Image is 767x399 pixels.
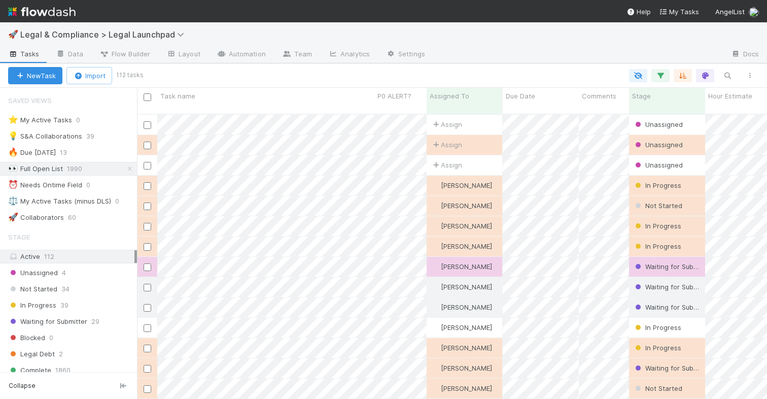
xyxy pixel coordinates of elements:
[49,331,53,344] span: 0
[582,91,616,101] span: Comments
[633,141,683,149] span: Unassigned
[8,195,111,208] div: My Active Tasks (minus DLS)
[441,283,492,291] span: [PERSON_NAME]
[633,282,700,292] div: Waiting for Submitter
[431,262,439,271] img: avatar_0b1dbcb8-f701-47e0-85bc-d79ccc0efe6c.png
[715,8,745,16] span: AngelList
[633,283,712,291] span: Waiting for Submitter
[8,283,57,295] span: Not Started
[8,90,52,111] span: Saved Views
[633,343,681,353] div: In Progress
[431,222,439,230] img: avatar_b5be9b1b-4537-4870-b8e7-50cc2287641b.png
[431,302,492,312] div: [PERSON_NAME]
[144,223,151,230] input: Toggle Row Selected
[99,49,150,59] span: Flow Builder
[115,195,129,208] span: 0
[8,315,87,328] span: Waiting for Submitter
[144,243,151,251] input: Toggle Row Selected
[8,30,18,39] span: 🚀
[441,181,492,189] span: [PERSON_NAME]
[8,146,56,159] div: Due [DATE]
[431,343,492,353] div: [PERSON_NAME]
[144,385,151,393] input: Toggle Row Selected
[632,91,651,101] span: Stage
[8,213,18,221] span: 🚀
[626,7,651,17] div: Help
[633,303,712,311] span: Waiting for Submitter
[431,181,439,189] img: avatar_cd087ddc-540b-4a45-9726-71183506ed6a.png
[8,114,72,126] div: My Active Tasks
[633,384,682,392] span: Not Started
[60,299,68,312] span: 39
[431,160,462,170] span: Assign
[431,323,439,331] img: avatar_0b1dbcb8-f701-47e0-85bc-d79ccc0efe6c.png
[431,282,492,292] div: [PERSON_NAME]
[633,383,682,393] div: Not Started
[320,47,378,63] a: Analytics
[8,162,63,175] div: Full Open List
[749,7,759,17] img: avatar_6811aa62-070e-4b0a-ab85-15874fb457a1.png
[633,261,700,272] div: Waiting for Submitter
[44,252,54,260] span: 112
[431,180,492,190] div: [PERSON_NAME]
[633,344,681,352] span: In Progress
[144,121,151,129] input: Toggle Row Selected
[431,322,492,332] div: [PERSON_NAME]
[431,383,492,393] div: [PERSON_NAME]
[8,131,18,140] span: 💡
[8,3,76,20] img: logo-inverted-e16ddd16eac7371096b0.svg
[8,115,18,124] span: ⭐
[8,180,18,189] span: ⏰
[633,364,712,372] span: Waiting for Submitter
[8,211,64,224] div: Collaborators
[8,364,51,377] span: Complete
[8,227,30,247] span: Stage
[144,142,151,149] input: Toggle Row Selected
[160,91,195,101] span: Task name
[441,384,492,392] span: [PERSON_NAME]
[431,242,439,250] img: avatar_b5be9b1b-4537-4870-b8e7-50cc2287641b.png
[633,322,681,332] div: In Progress
[633,120,683,128] span: Unassigned
[144,304,151,312] input: Toggle Row Selected
[377,91,411,101] span: P0 ALERT?
[8,196,18,205] span: ⚖️
[378,47,433,63] a: Settings
[708,91,752,101] span: Hour Estimate
[441,262,492,271] span: [PERSON_NAME]
[59,348,63,360] span: 2
[441,364,492,372] span: [PERSON_NAME]
[8,67,62,84] button: NewTask
[441,344,492,352] span: [PERSON_NAME]
[633,302,700,312] div: Waiting for Submitter
[144,162,151,170] input: Toggle Row Selected
[144,203,151,210] input: Toggle Row Selected
[431,364,439,372] img: avatar_b5be9b1b-4537-4870-b8e7-50cc2287641b.png
[144,182,151,190] input: Toggle Row Selected
[633,323,681,331] span: In Progress
[633,161,683,169] span: Unassigned
[66,67,112,84] button: Import
[431,261,492,272] div: [PERSON_NAME]
[144,345,151,352] input: Toggle Row Selected
[55,364,71,377] span: 1860
[60,146,77,159] span: 13
[8,148,18,156] span: 🔥
[633,242,681,250] span: In Progress
[8,49,40,59] span: Tasks
[431,140,462,150] div: Assign
[431,221,492,231] div: [PERSON_NAME]
[116,71,144,80] small: 112 tasks
[144,324,151,332] input: Toggle Row Selected
[633,181,681,189] span: In Progress
[633,160,683,170] div: Unassigned
[441,303,492,311] span: [PERSON_NAME]
[441,202,492,210] span: [PERSON_NAME]
[8,164,18,173] span: 👀
[144,263,151,271] input: Toggle Row Selected
[9,381,36,390] span: Collapse
[723,47,767,63] a: Docs
[8,267,58,279] span: Unassigned
[441,222,492,230] span: [PERSON_NAME]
